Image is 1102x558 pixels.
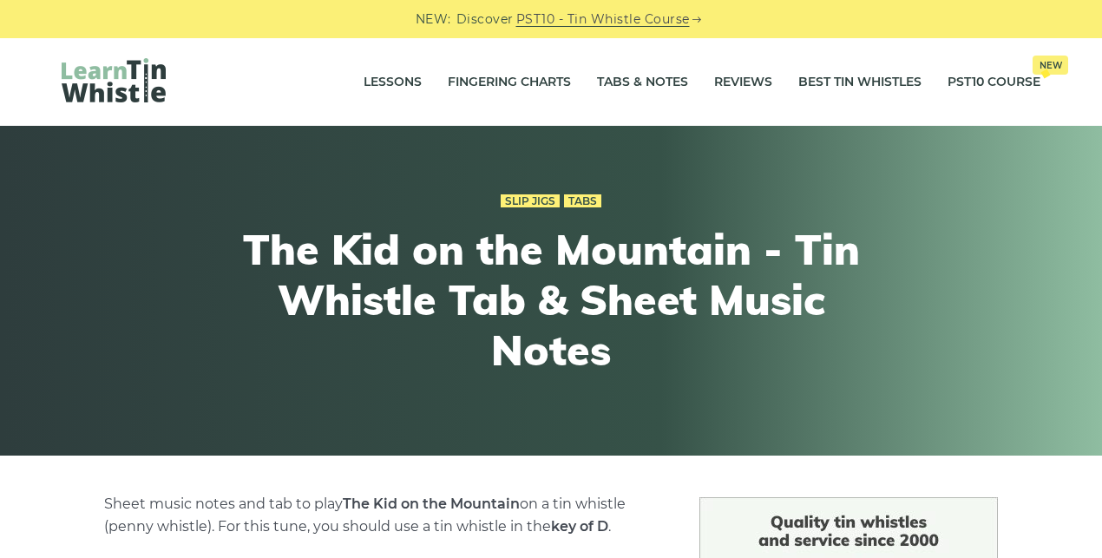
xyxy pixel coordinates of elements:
a: PST10 CourseNew [948,61,1040,104]
p: Sheet music notes and tab to play on a tin whistle (penny whistle). For this tune, you should use... [104,493,658,538]
a: Tabs [564,194,601,208]
a: Reviews [714,61,772,104]
strong: The Kid on the Mountain [343,496,520,512]
a: Tabs & Notes [597,61,688,104]
strong: key of D [551,518,608,535]
img: LearnTinWhistle.com [62,58,166,102]
a: Lessons [364,61,422,104]
a: Fingering Charts [448,61,571,104]
h1: The Kid on the Mountain - Tin Whistle Tab & Sheet Music Notes [232,225,870,375]
a: Best Tin Whistles [798,61,922,104]
a: Slip Jigs [501,194,560,208]
span: New [1033,56,1068,75]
